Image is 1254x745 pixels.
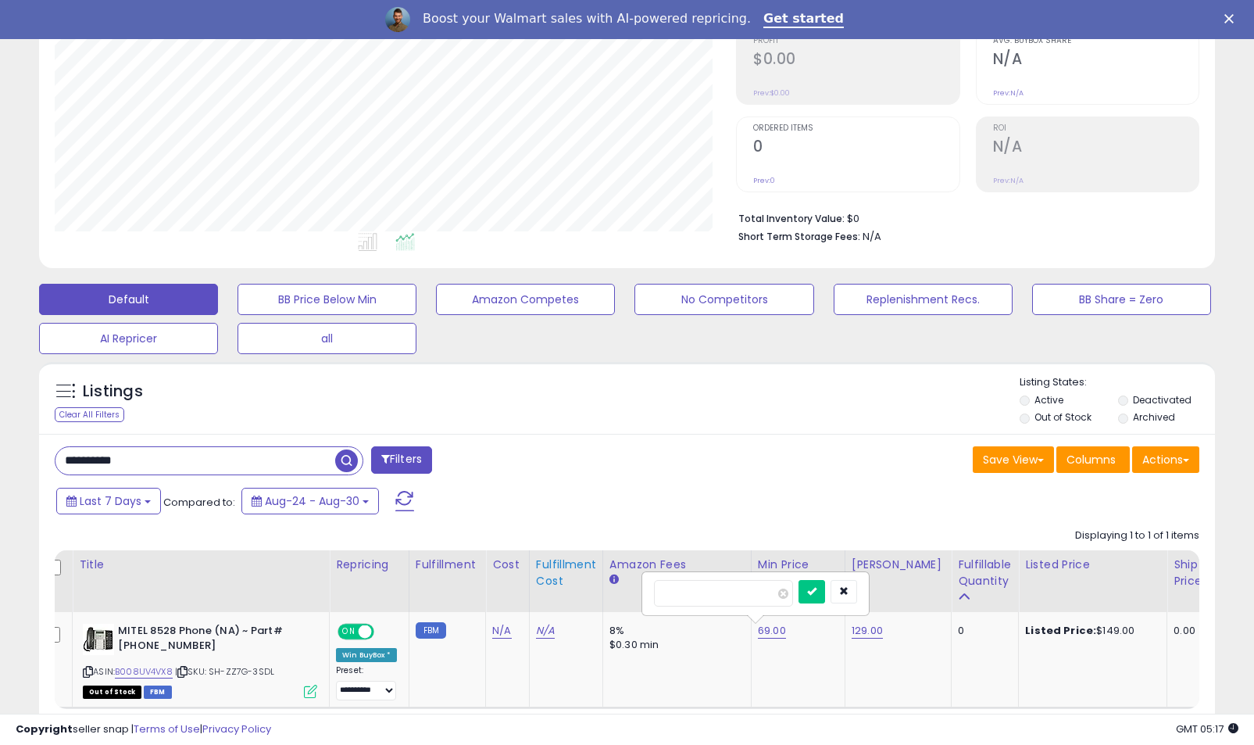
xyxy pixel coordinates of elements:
small: Prev: 0 [753,176,775,185]
h2: 0 [753,138,959,159]
h5: Listings [83,381,143,403]
div: Cost [492,557,523,573]
a: N/A [492,623,511,639]
small: Amazon Fees. [609,573,619,587]
div: 0.00 [1174,624,1199,638]
b: Total Inventory Value: [738,212,845,225]
div: Min Price [758,557,838,573]
b: Short Term Storage Fees: [738,230,860,243]
span: Profit [753,37,959,45]
a: Get started [763,11,844,28]
h2: N/A [993,50,1199,71]
div: Clear All Filters [55,407,124,422]
button: all [238,323,416,354]
div: Ship Price [1174,557,1205,589]
span: Compared to: [163,495,235,510]
a: Privacy Policy [202,722,271,736]
div: Preset: [336,665,397,700]
span: Columns [1066,452,1116,467]
div: seller snap | | [16,722,271,737]
strong: Copyright [16,722,73,736]
div: Close [1224,14,1240,23]
button: Save View [973,446,1054,473]
button: BB Share = Zero [1032,284,1211,315]
div: Fulfillment [416,557,479,573]
a: B008UV4VX8 [115,665,173,679]
span: ON [339,625,359,639]
b: Listed Price: [1025,623,1096,638]
h2: $0.00 [753,50,959,71]
div: $149.00 [1025,624,1155,638]
label: Deactivated [1133,393,1191,407]
button: Amazon Competes [436,284,615,315]
button: BB Price Below Min [238,284,416,315]
li: $0 [738,208,1188,227]
a: 129.00 [852,623,883,639]
span: FBM [144,686,172,699]
span: Last 7 Days [80,493,141,509]
button: Aug-24 - Aug-30 [241,488,379,514]
h2: N/A [993,138,1199,159]
span: 2025-09-10 05:17 GMT [1176,722,1238,736]
small: Prev: N/A [993,88,1024,98]
a: 69.00 [758,623,786,639]
div: Listed Price [1025,557,1160,573]
div: $0.30 min [609,638,739,652]
small: Prev: N/A [993,176,1024,185]
div: Repricing [336,557,402,573]
button: Columns [1056,446,1130,473]
div: Title [79,557,323,573]
span: | SKU: SH-ZZ7G-3SDL [175,665,274,678]
button: Default [39,284,218,315]
div: [PERSON_NAME] [852,557,945,573]
div: Displaying 1 to 1 of 1 items [1075,528,1199,543]
span: Avg. Buybox Share [993,37,1199,45]
span: OFF [372,625,397,639]
span: ROI [993,124,1199,133]
span: N/A [863,229,881,244]
small: FBM [416,622,446,639]
div: 8% [609,624,739,638]
span: Ordered Items [753,124,959,133]
small: Prev: $0.00 [753,88,790,98]
label: Active [1034,393,1063,407]
img: 41boOIAjeBL._SL40_.jpg [83,624,114,655]
div: Fulfillment Cost [536,557,596,589]
div: Fulfillable Quantity [958,557,1012,589]
div: ASIN: [83,624,317,697]
button: Last 7 Days [56,488,161,514]
div: 0 [958,624,1006,638]
a: Terms of Use [134,722,200,736]
img: Profile image for Adrian [385,7,410,32]
label: Out of Stock [1034,410,1091,424]
button: No Competitors [634,284,813,315]
button: AI Repricer [39,323,218,354]
div: Win BuyBox * [336,648,397,662]
p: Listing States: [1020,375,1215,390]
button: Actions [1132,446,1199,473]
b: MITEL 8528 Phone (NA) ~ Part# [PHONE_NUMBER] [118,624,308,657]
a: N/A [536,623,555,639]
div: Boost your Walmart sales with AI-powered repricing. [423,11,751,27]
div: Amazon Fees [609,557,745,573]
button: Filters [371,446,432,474]
span: All listings that are currently out of stock and unavailable for purchase on Amazon [83,686,141,699]
button: Replenishment Recs. [834,284,1013,315]
label: Archived [1133,410,1175,424]
span: Aug-24 - Aug-30 [265,493,359,509]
